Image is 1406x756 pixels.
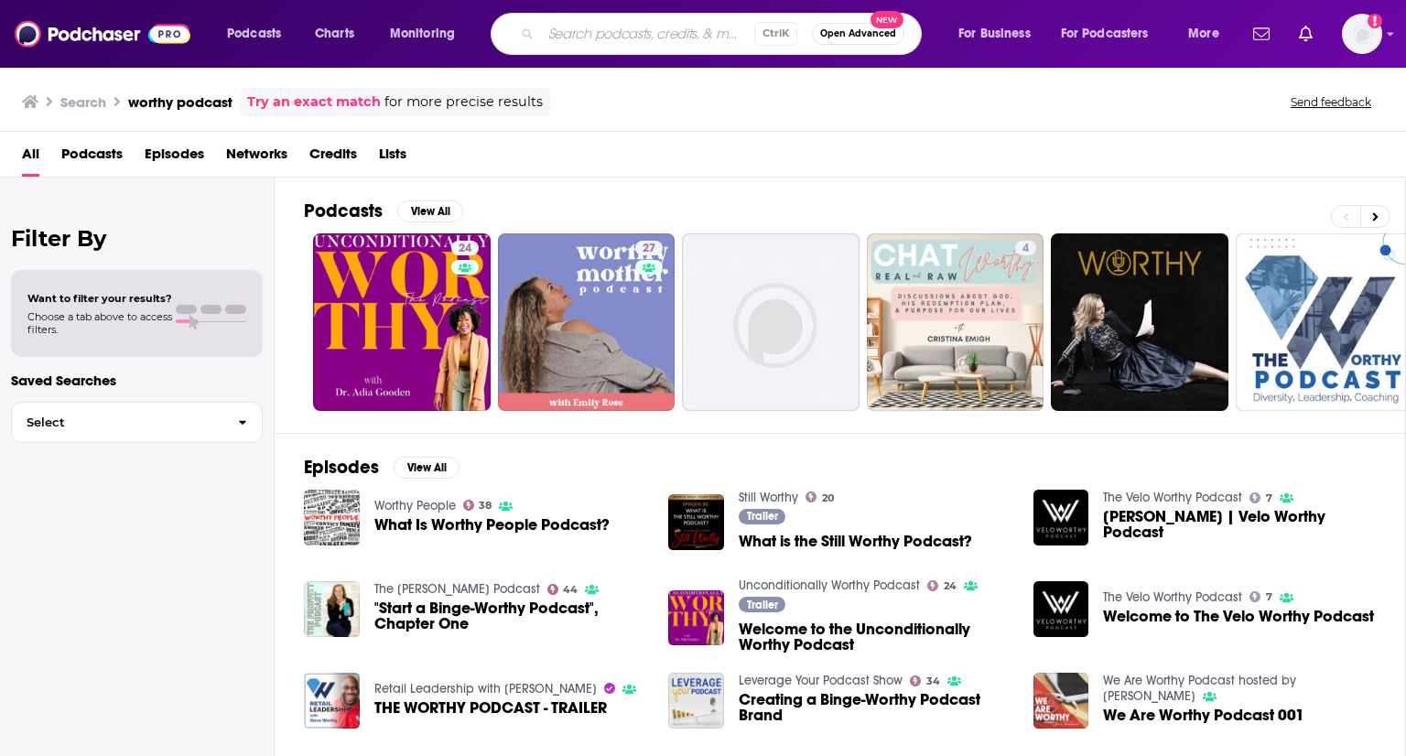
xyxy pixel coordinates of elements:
[1188,21,1219,47] span: More
[11,225,263,252] h2: Filter By
[1266,494,1272,502] span: 7
[739,621,1011,653] a: Welcome to the Unconditionally Worthy Podcast
[394,457,460,479] button: View All
[747,599,778,610] span: Trailer
[304,490,360,545] img: What Is Worthy People Podcast?
[1033,581,1089,637] img: Welcome to The Velo Worthy Podcast
[304,456,460,479] a: EpisodesView All
[747,511,778,522] span: Trailer
[739,692,1011,723] a: Creating a Binge-Worthy Podcast Brand
[508,13,939,55] div: Search podcasts, credits, & more...
[668,673,724,729] img: Creating a Binge-Worthy Podcast Brand
[1061,21,1149,47] span: For Podcasters
[374,581,540,597] a: The Proffitt Podcast
[668,494,724,550] img: What is the Still Worthy Podcast?
[479,502,492,510] span: 38
[822,494,834,502] span: 20
[315,21,354,47] span: Charts
[304,456,379,479] h2: Episodes
[304,581,360,637] img: "Start a Binge-Worthy Podcast", Chapter One
[1246,18,1277,49] a: Show notifications dropdown
[145,139,204,177] a: Episodes
[379,139,406,177] a: Lists
[541,19,754,49] input: Search podcasts, credits, & more...
[635,241,663,255] a: 27
[15,16,190,51] a: Podchaser - Follow, Share and Rate Podcasts
[11,402,263,443] button: Select
[1033,490,1089,545] a: Larissa Connors | Velo Worthy Podcast
[668,590,724,646] img: Welcome to the Unconditionally Worthy Podcast
[22,139,39,177] a: All
[27,310,172,336] span: Choose a tab above to access filters.
[11,372,263,389] p: Saved Searches
[226,139,287,177] a: Networks
[1103,673,1296,704] a: We Are Worthy Podcast hosted by Zion Tankard
[304,673,360,729] img: THE WORTHY PODCAST - TRAILER
[871,11,903,28] span: New
[12,416,223,428] span: Select
[397,200,463,222] button: View All
[309,139,357,177] a: Credits
[820,29,896,38] span: Open Advanced
[374,517,610,533] a: What Is Worthy People Podcast?
[214,19,305,49] button: open menu
[390,21,455,47] span: Monitoring
[1342,14,1382,54] span: Logged in as Lydia_Gustafson
[128,93,233,111] h3: worthy podcast
[374,700,607,716] a: THE WORTHY PODCAST - TRAILER
[1342,14,1382,54] img: User Profile
[1103,509,1376,540] a: Larissa Connors | Velo Worthy Podcast
[1103,589,1242,605] a: The Velo Worthy Podcast
[739,534,972,549] a: What is the Still Worthy Podcast?
[946,19,1054,49] button: open menu
[1103,509,1376,540] span: [PERSON_NAME] | Velo Worthy Podcast
[926,677,940,686] span: 34
[1285,94,1377,110] button: Send feedback
[643,240,655,258] span: 27
[61,139,123,177] a: Podcasts
[377,19,479,49] button: open menu
[867,233,1044,411] a: 4
[303,19,365,49] a: Charts
[1015,241,1036,255] a: 4
[1292,18,1320,49] a: Show notifications dropdown
[374,681,597,697] a: Retail Leadership with Steve Worthy
[910,675,940,686] a: 34
[1033,673,1089,729] a: We Are Worthy Podcast 001
[739,490,798,505] a: Still Worthy
[1022,240,1029,258] span: 4
[1342,14,1382,54] button: Show profile menu
[547,584,579,595] a: 44
[27,292,172,305] span: Want to filter your results?
[304,200,463,222] a: PodcastsView All
[563,586,578,594] span: 44
[463,500,492,511] a: 38
[1249,492,1272,503] a: 7
[227,21,281,47] span: Podcasts
[812,23,904,45] button: Open AdvancedNew
[1103,609,1374,624] a: Welcome to The Velo Worthy Podcast
[927,580,957,591] a: 24
[1368,14,1382,28] svg: Add a profile image
[739,673,903,688] a: Leverage Your Podcast Show
[1175,19,1242,49] button: open menu
[374,600,647,632] a: "Start a Binge-Worthy Podcast", Chapter One
[1103,707,1304,723] span: We Are Worthy Podcast 001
